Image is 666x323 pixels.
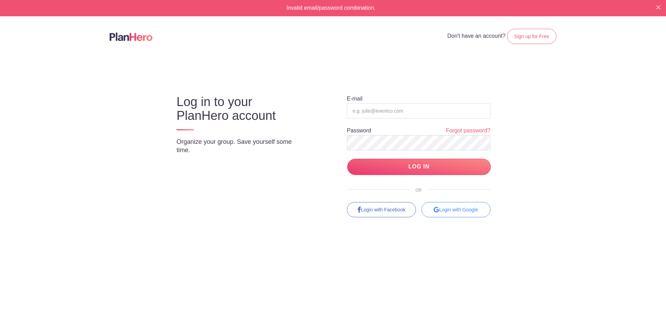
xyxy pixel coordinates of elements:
img: Logo main planhero [110,33,153,41]
a: Forgot password? [446,127,490,135]
button: Close [656,4,660,10]
span: Don't have an account? [447,33,506,39]
p: Organize your group. Save yourself some time. [177,138,307,154]
label: E-mail [347,96,362,102]
img: X small white [656,5,660,9]
a: Login with Facebook [347,202,416,217]
div: Login with Google [421,202,490,217]
span: OR [410,188,427,193]
input: LOG IN [347,159,491,175]
label: Password [347,128,371,133]
input: e.g. julie@eventco.com [347,103,490,119]
a: Sign up for Free [507,29,556,44]
h3: Log in to your PlanHero account [177,95,307,123]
